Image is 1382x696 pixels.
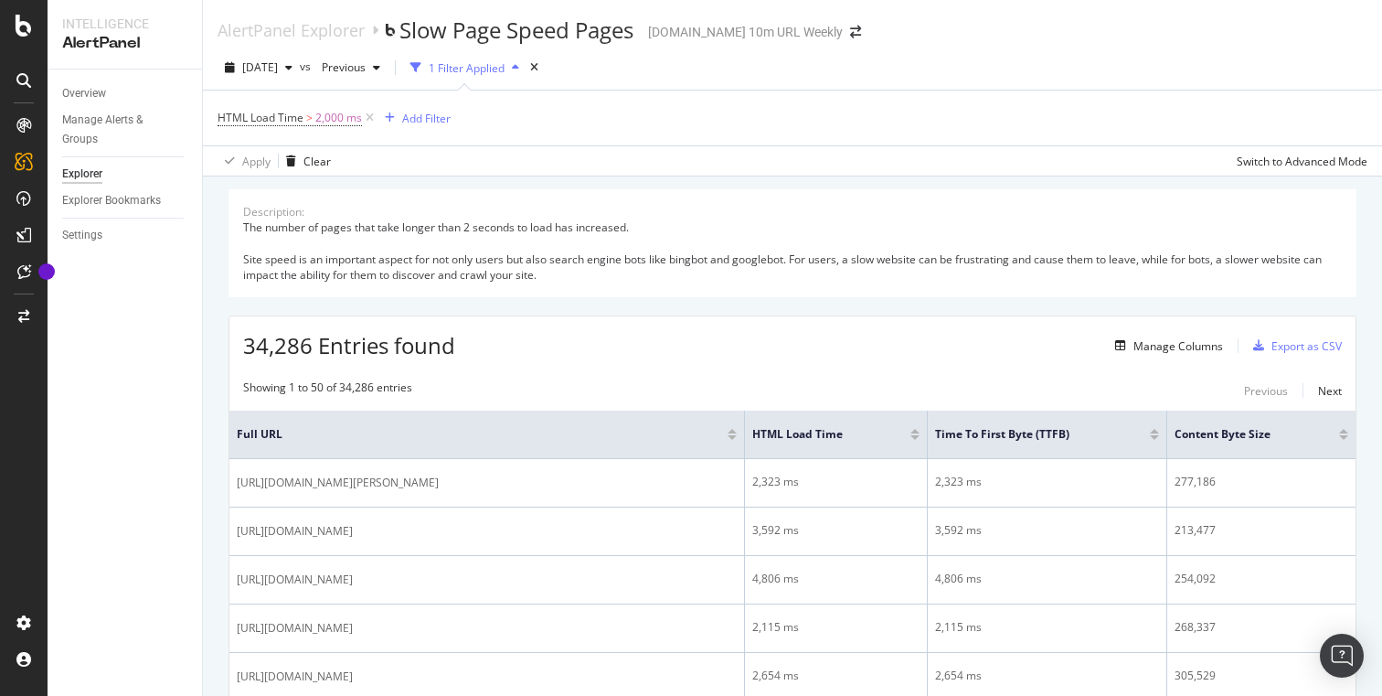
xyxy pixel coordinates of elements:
span: [URL][DOMAIN_NAME] [237,522,353,541]
div: Tooltip anchor [38,263,55,280]
div: Explorer Bookmarks [62,191,161,210]
div: 2,654 ms [935,668,1159,684]
span: Time To First Byte (TTFB) [935,426,1122,443]
span: 34,286 Entries found [243,330,455,360]
div: Previous [1244,383,1288,399]
div: times [526,59,542,77]
button: 1 Filter Applied [403,53,526,82]
div: 305,529 [1175,668,1348,684]
div: 2,115 ms [752,619,920,636]
span: [URL][DOMAIN_NAME] [237,668,353,686]
div: 277,186 [1175,474,1348,490]
div: Slow Page Speed Pages [399,15,633,46]
a: Explorer Bookmarks [62,191,189,210]
div: Overview [62,84,106,103]
div: 2,323 ms [752,474,920,490]
button: Clear [279,146,331,176]
div: Clear [303,154,331,169]
span: HTML Load Time [218,110,303,125]
span: Content Byte Size [1175,426,1312,443]
div: 3,592 ms [935,522,1159,539]
span: > [306,110,313,125]
button: Next [1318,380,1342,402]
button: Apply [218,146,271,176]
a: Overview [62,84,189,103]
button: Add Filter [377,107,451,129]
div: Export as CSV [1271,338,1342,354]
span: [URL][DOMAIN_NAME] [237,571,353,589]
div: The number of pages that take longer than 2 seconds to load has increased. Site speed is an impor... [243,220,1342,283]
div: Apply [242,154,271,169]
div: Next [1318,383,1342,399]
div: Open Intercom Messenger [1320,634,1364,678]
div: arrow-right-arrow-left [850,26,861,38]
div: 1 Filter Applied [429,60,505,76]
button: Previous [1244,380,1288,402]
div: Explorer [62,165,102,184]
a: Settings [62,226,189,245]
div: 268,337 [1175,619,1348,636]
button: Manage Columns [1108,335,1223,357]
div: 4,806 ms [752,571,920,587]
div: 2,115 ms [935,619,1159,636]
div: Description: [243,204,304,220]
div: Intelligence [62,15,187,33]
span: [URL][DOMAIN_NAME][PERSON_NAME] [237,474,439,492]
div: 254,092 [1175,571,1348,587]
span: 2,000 ms [315,105,362,131]
div: 2,323 ms [935,474,1159,490]
span: vs [300,59,314,74]
div: Add Filter [402,111,451,126]
button: Switch to Advanced Mode [1229,146,1367,176]
a: Explorer [62,165,189,184]
a: Manage Alerts & Groups [62,111,189,149]
a: AlertPanel Explorer [218,20,365,40]
div: Showing 1 to 50 of 34,286 entries [243,380,412,402]
div: Settings [62,226,102,245]
div: Manage Alerts & Groups [62,111,172,149]
span: [URL][DOMAIN_NAME] [237,619,353,637]
button: Export as CSV [1246,331,1342,360]
span: 2025 Sep. 26th [242,59,278,75]
div: [DOMAIN_NAME] 10m URL Weekly [648,23,843,41]
div: 213,477 [1175,522,1348,539]
span: Previous [314,59,366,75]
div: 4,806 ms [935,571,1159,587]
span: HTML Load Time [752,426,883,443]
button: Previous [314,53,388,82]
button: [DATE] [218,53,300,82]
div: Manage Columns [1133,338,1223,354]
div: Switch to Advanced Mode [1237,154,1367,169]
div: 2,654 ms [752,668,920,684]
span: Full URL [237,426,700,443]
div: AlertPanel [62,33,187,54]
div: 3,592 ms [752,522,920,539]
